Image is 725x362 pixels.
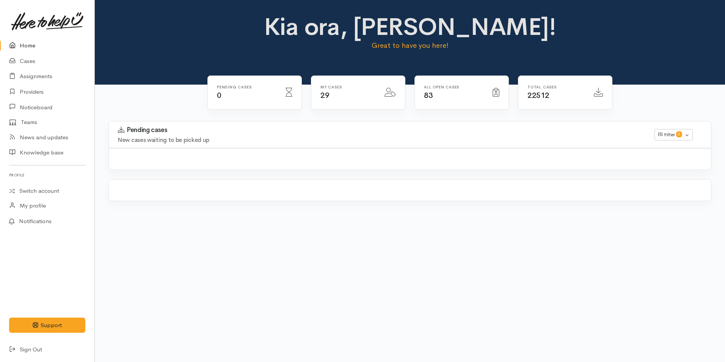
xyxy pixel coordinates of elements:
h4: New cases waiting to be picked up [118,137,645,143]
button: Filter0 [654,129,693,140]
span: 0 [676,131,682,137]
h6: Total cases [527,85,585,89]
h6: Pending cases [217,85,276,89]
span: 83 [424,91,433,100]
h6: Profile [9,170,85,180]
span: 22512 [527,91,549,100]
h6: My cases [320,85,375,89]
h3: Pending cases [118,126,645,134]
h6: All Open cases [424,85,483,89]
span: 0 [217,91,221,100]
p: Great to have you here! [262,40,559,51]
h1: Kia ora, [PERSON_NAME]! [262,14,559,40]
span: 29 [320,91,329,100]
button: Support [9,318,85,333]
